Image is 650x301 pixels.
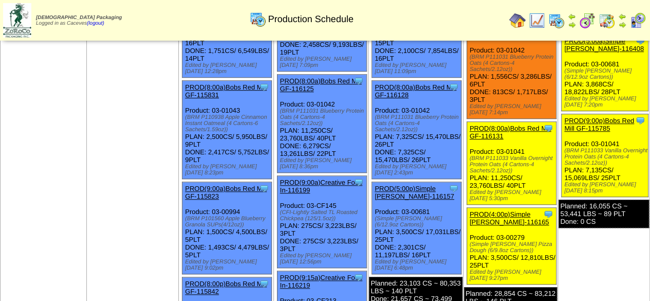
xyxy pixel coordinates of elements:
img: Tooltip [449,183,459,193]
div: Edited by [PERSON_NAME] [DATE] 5:30pm [470,189,556,202]
a: PROD(4:00p)Simple [PERSON_NAME]-116165 [470,210,549,226]
div: Product: 03-01042 PLAN: 7,325CS / 15,470LBS / 26PLT DONE: 7,325CS / 15,470LBS / 26PLT [372,81,461,179]
div: Edited by [PERSON_NAME] [DATE] 9:27pm [470,269,556,281]
img: Tooltip [354,272,364,282]
img: line_graph.gif [529,12,545,29]
div: (CFI-Lightly Salted TL Roasted Chickpea (125/1.5oz)) [280,209,366,222]
div: (BRM P110938 Apple Cinnamon Instant Oatmeal (4 Cartons-6 Sachets/1.59oz)) [185,114,271,133]
div: Edited by [PERSON_NAME] [DATE] 7:09pm [280,56,366,68]
a: PROD(8:00a)Bobs Red Mill GF-116125 [280,77,362,93]
img: Tooltip [449,82,459,92]
a: PROD(9:00a)Bobs Red Mill GF-115823 [185,185,267,200]
img: arrowleft.gif [618,12,626,21]
div: Edited by [PERSON_NAME] [DATE] 6:48pm [375,259,461,271]
div: (BRM P111033 Vanilla Overnight Protein Oats (4 Cartons-4 Sachets/2.12oz)) [470,155,556,174]
a: PROD(8:00a)Bobs Red Mill GF-116128 [375,83,456,99]
a: (logout) [87,21,104,26]
a: PROD(9:00a)Creative Food In-116199 [280,179,362,194]
img: Tooltip [259,183,269,193]
img: calendarblend.gif [579,12,596,29]
div: Edited by [PERSON_NAME] [DATE] 7:20pm [564,96,648,108]
div: Product: 03-00994 PLAN: 1,500CS / 4,500LBS / 5PLT DONE: 1,493CS / 4,479LBS / 5PLT [182,182,272,274]
div: Edited by [PERSON_NAME] [DATE] 8:36pm [280,157,366,170]
img: home.gif [509,12,526,29]
div: Product: 03-01042 PLAN: 11,250CS / 23,760LBS / 40PLT DONE: 6,279CS / 13,261LBS / 22PLT [277,75,366,173]
div: (BRM P111033 Vanilla Overnight Protein Oats (4 Cartons-4 Sachets/2.12oz)) [564,148,648,166]
img: Tooltip [259,82,269,92]
div: Edited by [PERSON_NAME] [DATE] 2:43pm [375,164,461,176]
div: Product: 03-01041 PLAN: 7,135CS / 15,069LBS / 25PLT [562,114,648,197]
div: Planned: 16,055 CS ~ 53,441 LBS ~ 89 PLT Done: 0 CS [559,200,649,228]
a: PROD(5:00p)Simple [PERSON_NAME]-116157 [375,185,454,200]
a: PROD(9:00p)Bobs Red Mill GF-115785 [564,117,634,132]
div: (Simple [PERSON_NAME] Pizza Dough (6/9.8oz Cartons)) [470,241,556,254]
span: [DEMOGRAPHIC_DATA] Packaging [36,15,122,21]
span: Logged in as Caceves [36,15,122,26]
div: Product: 03-01043 PLAN: 2,500CS / 5,950LBS / 9PLT DONE: 2,417CS / 5,752LBS / 9PLT [182,81,272,179]
img: arrowright.gif [568,21,576,29]
div: (Simple [PERSON_NAME] (6/12.9oz Cartons)) [375,216,461,228]
div: Product: 03-01042 PLAN: 1,556CS / 3,286LBS / 6PLT DONE: 813CS / 1,717LBS / 3PLT [467,21,556,119]
img: Tooltip [259,278,269,289]
div: Product: 03-00279 PLAN: 3,500CS / 12,810LBS / 25PLT [467,208,556,285]
a: PROD(8:00a)Bobs Red Mill GF-116131 [470,125,551,140]
div: Edited by [PERSON_NAME] [DATE] 12:28pm [185,62,271,75]
div: Edited by [PERSON_NAME] [DATE] 12:56pm [280,253,366,265]
div: Product: 03-CF145 PLAN: 275CS / 3,223LBS / 3PLT DONE: 275CS / 3,223LBS / 3PLT [277,176,366,268]
img: Tooltip [354,177,364,187]
img: Tooltip [635,115,645,126]
div: Product: 03-00681 PLAN: 3,868CS / 18,822LBS / 28PLT [562,34,648,111]
img: calendarprod.gif [250,11,266,27]
img: arrowleft.gif [568,12,576,21]
div: Edited by [PERSON_NAME] [DATE] 11:09pm [375,62,461,75]
img: Tooltip [543,209,553,219]
div: Product: 03-00681 PLAN: 3,500CS / 17,031LBS / 25PLT DONE: 2,301CS / 11,197LBS / 16PLT [372,182,461,274]
img: calendarprod.gif [548,12,565,29]
a: PROD(8:00a)Bobs Red Mill GF-115831 [185,83,267,99]
img: calendarinout.gif [599,12,615,29]
div: Product: 03-01041 PLAN: 11,250CS / 23,760LBS / 40PLT [467,122,556,205]
a: PROD(5:00a)Simple [PERSON_NAME]-116408 [564,37,644,52]
div: Edited by [PERSON_NAME] [DATE] 8:15pm [564,182,648,194]
div: (Simple [PERSON_NAME] (6/12.9oz Cartons)) [564,68,648,80]
div: (BRM P111031 Blueberry Protein Oats (4 Cartons-4 Sachets/2.12oz)) [280,108,366,127]
div: (BRM P111031 Blueberry Protein Oats (4 Cartons-4 Sachets/2.12oz)) [470,54,556,73]
div: Edited by [PERSON_NAME] [DATE] 8:23pm [185,164,271,176]
img: calendarcustomer.gif [629,12,646,29]
span: Production Schedule [268,14,354,25]
img: arrowright.gif [618,21,626,29]
a: PROD(8:00p)Bobs Red Mill GF-115842 [185,280,267,295]
div: Edited by [PERSON_NAME] [DATE] 9:02pm [185,259,271,271]
img: Tooltip [354,76,364,86]
a: PROD(9:15a)Creative Food In-116219 [280,274,362,289]
div: (BRM P101560 Apple Blueberry Granola SUPs(4/12oz)) [185,216,271,228]
img: Tooltip [543,123,553,133]
img: zoroco-logo-small.webp [3,3,31,38]
div: Edited by [PERSON_NAME] [DATE] 7:14pm [470,103,556,116]
div: (BRM P111031 Blueberry Protein Oats (4 Cartons-4 Sachets/2.12oz)) [375,114,461,133]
